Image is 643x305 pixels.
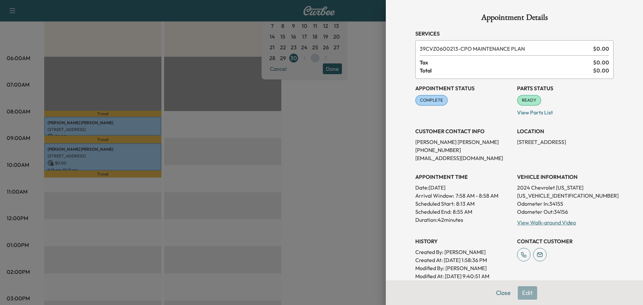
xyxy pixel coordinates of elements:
[415,208,451,216] p: Scheduled End:
[415,146,512,154] p: [PHONE_NUMBER]
[593,66,609,74] span: $ 0.00
[415,192,512,200] p: Arrival Window:
[518,97,541,104] span: READY
[415,154,512,162] p: [EMAIL_ADDRESS][DOMAIN_NAME]
[517,208,614,216] p: Odometer Out: 34156
[415,138,512,146] p: [PERSON_NAME] [PERSON_NAME]
[415,256,512,264] p: Created At : [DATE] 1:58:36 PM
[420,66,593,74] span: Total
[415,272,512,280] p: Modified At : [DATE] 9:40:51 AM
[415,248,512,256] p: Created By : [PERSON_NAME]
[416,97,447,104] span: COMPLETE
[517,84,614,92] h3: Parts Status
[517,192,614,200] p: [US_VEHICLE_IDENTIFICATION_NUMBER]
[420,45,590,53] span: CPO MAINTENANCE PLAN
[456,200,475,208] p: 8:13 AM
[517,219,576,226] a: View Walk-around Video
[415,127,512,135] h3: CUSTOMER CONTACT INFO
[415,30,614,38] h3: Services
[415,184,512,192] p: Date: [DATE]
[415,216,512,224] p: Duration: 42 minutes
[517,138,614,146] p: [STREET_ADDRESS]
[420,58,593,66] span: Tax
[517,184,614,192] p: 2024 Chevrolet [US_STATE]
[415,200,455,208] p: Scheduled Start:
[517,173,614,181] h3: VEHICLE INFORMATION
[517,106,614,116] p: View Parts List
[593,58,609,66] span: $ 0.00
[453,208,472,216] p: 8:55 AM
[517,127,614,135] h3: LOCATION
[455,192,498,200] span: 7:58 AM - 8:58 AM
[415,13,614,24] h1: Appointment Details
[415,84,512,92] h3: Appointment Status
[415,264,512,272] p: Modified By : [PERSON_NAME]
[492,286,515,300] button: Close
[517,237,614,245] h3: CONTACT CUSTOMER
[415,173,512,181] h3: APPOINTMENT TIME
[415,237,512,245] h3: History
[593,45,609,53] span: $ 0.00
[517,200,614,208] p: Odometer In: 34155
